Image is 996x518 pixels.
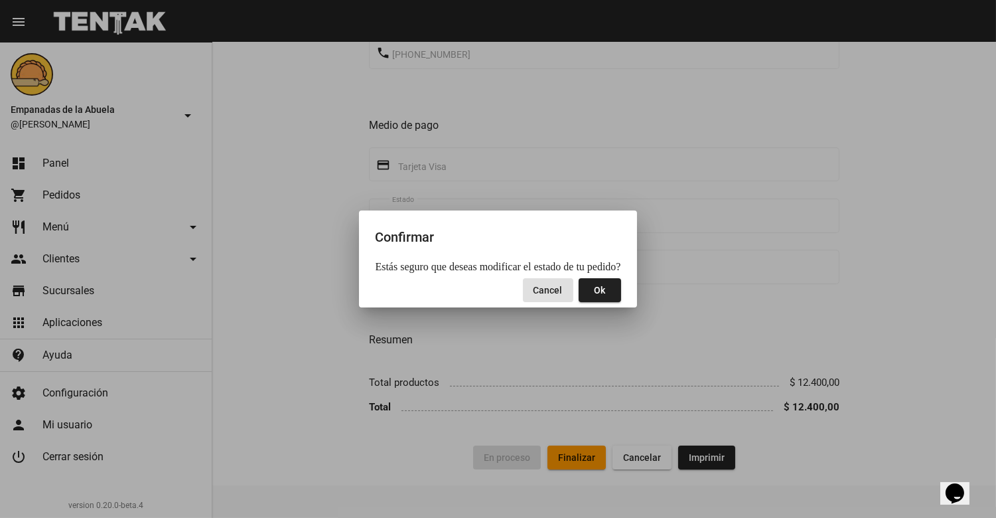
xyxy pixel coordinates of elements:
[940,465,983,505] iframe: chat widget
[375,226,620,248] h2: Confirmar
[359,261,636,273] mat-dialog-content: Estás seguro que deseas modificar el estado de tu pedido?
[579,278,621,302] button: Close dialog
[534,285,563,296] span: Cancel
[523,278,573,302] button: Close dialog
[594,285,605,296] span: Ok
